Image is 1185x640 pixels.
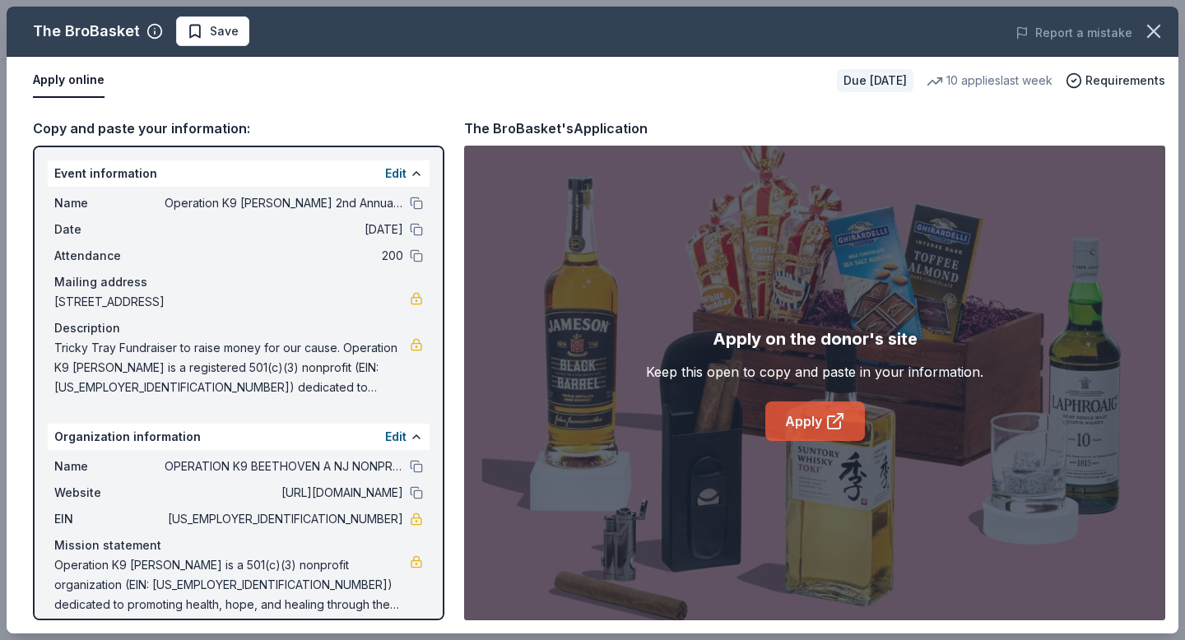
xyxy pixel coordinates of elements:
[54,555,410,614] span: Operation K9 [PERSON_NAME] is a 501(c)(3) nonprofit organization (EIN: [US_EMPLOYER_IDENTIFICATIO...
[54,193,165,213] span: Name
[33,63,105,98] button: Apply online
[385,427,407,447] button: Edit
[54,483,165,503] span: Website
[54,318,423,338] div: Description
[54,246,165,266] span: Attendance
[54,457,165,476] span: Name
[54,272,423,292] div: Mailing address
[54,292,410,312] span: [STREET_ADDRESS]
[1015,23,1132,43] button: Report a mistake
[165,483,403,503] span: [URL][DOMAIN_NAME]
[48,424,430,450] div: Organization information
[48,160,430,187] div: Event information
[165,193,403,213] span: Operation K9 [PERSON_NAME] 2nd Annual Tricky Tray Fundraiser 2025
[33,118,444,139] div: Copy and paste your information:
[54,536,423,555] div: Mission statement
[1085,71,1165,90] span: Requirements
[54,338,410,397] span: Tricky Tray Fundraiser to raise money for our cause. Operation K9 [PERSON_NAME] is a registered 5...
[837,69,913,92] div: Due [DATE]
[165,220,403,239] span: [DATE]
[927,71,1053,90] div: 10 applies last week
[713,326,918,352] div: Apply on the donor's site
[464,118,648,139] div: The BroBasket's Application
[210,21,239,41] span: Save
[33,18,140,44] div: The BroBasket
[54,220,165,239] span: Date
[646,362,983,382] div: Keep this open to copy and paste in your information.
[165,509,403,529] span: [US_EMPLOYER_IDENTIFICATION_NUMBER]
[1066,71,1165,90] button: Requirements
[165,246,403,266] span: 200
[165,457,403,476] span: OPERATION K9 BEETHOVEN A NJ NONPROFIT CORPORATION
[176,16,249,46] button: Save
[765,401,865,441] a: Apply
[54,509,165,529] span: EIN
[385,164,407,183] button: Edit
